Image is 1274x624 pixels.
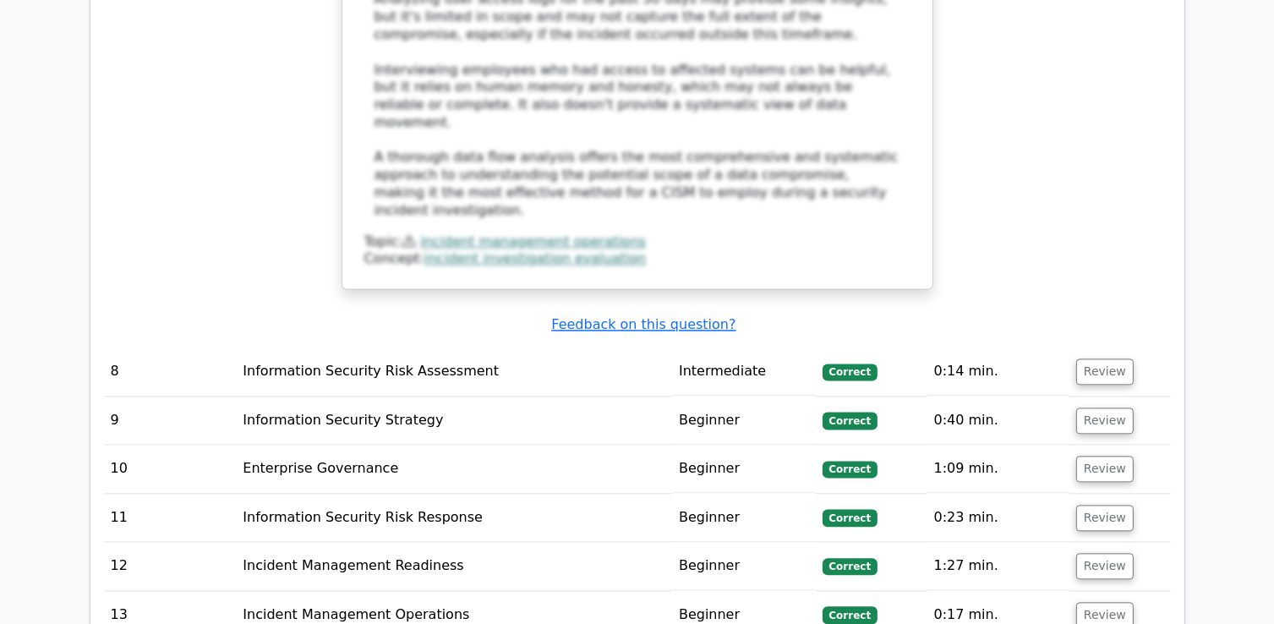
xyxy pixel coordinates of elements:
[672,348,816,396] td: Intermediate
[236,445,672,493] td: Enterprise Governance
[927,542,1069,590] td: 1:27 min.
[927,445,1069,493] td: 1:09 min.
[1076,553,1134,579] button: Review
[927,348,1069,396] td: 0:14 min.
[104,542,237,590] td: 12
[927,494,1069,542] td: 0:23 min.
[823,364,878,380] span: Correct
[672,494,816,542] td: Beginner
[672,445,816,493] td: Beginner
[104,397,237,445] td: 9
[104,494,237,542] td: 11
[236,348,672,396] td: Information Security Risk Assessment
[823,509,878,526] span: Correct
[551,316,735,332] a: Feedback on this question?
[823,606,878,623] span: Correct
[1076,408,1134,434] button: Review
[823,461,878,478] span: Correct
[1076,456,1134,482] button: Review
[236,397,672,445] td: Information Security Strategy
[420,233,646,249] a: incident management operations
[236,542,672,590] td: Incident Management Readiness
[364,233,910,251] div: Topic:
[823,558,878,575] span: Correct
[927,397,1069,445] td: 0:40 min.
[364,250,910,268] div: Concept:
[236,494,672,542] td: Information Security Risk Response
[104,445,237,493] td: 10
[1076,359,1134,385] button: Review
[823,412,878,429] span: Correct
[1076,505,1134,531] button: Review
[104,348,237,396] td: 8
[424,250,646,266] a: incident investigation evaluation
[672,397,816,445] td: Beginner
[672,542,816,590] td: Beginner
